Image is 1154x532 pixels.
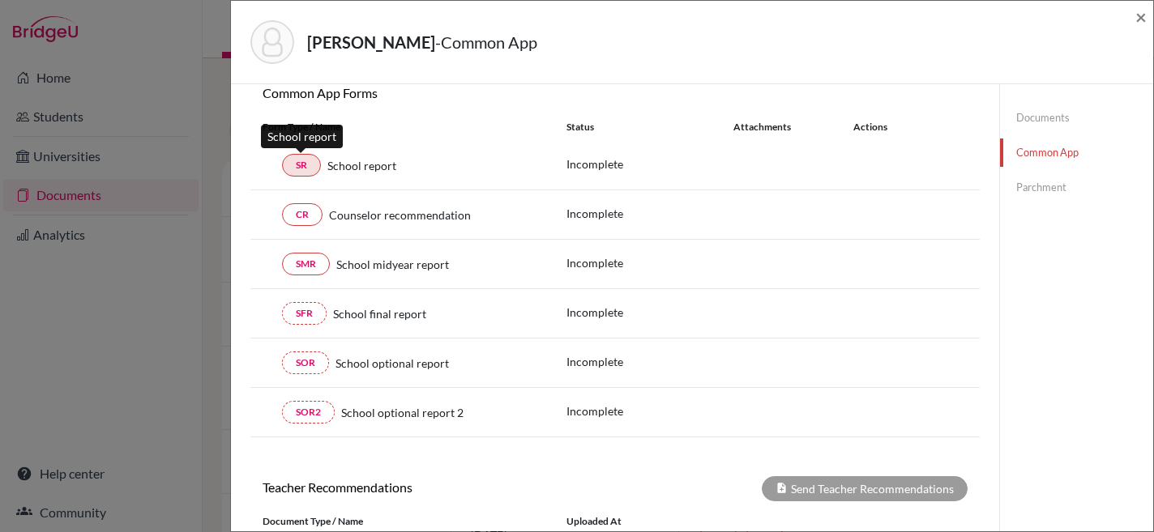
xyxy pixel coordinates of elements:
a: Parchment [1000,173,1153,202]
span: School optional report [336,355,449,372]
div: Status [566,120,733,134]
a: SR [282,154,321,177]
div: Send Teacher Recommendations [762,476,968,501]
a: Documents [1000,104,1153,132]
a: CR [282,203,323,226]
span: × [1135,5,1147,28]
a: SOR [282,351,329,374]
span: School final report [333,305,426,322]
div: Uploaded at [554,514,797,529]
p: Incomplete [566,155,733,172]
span: School optional report 2 [341,404,464,421]
div: School report [261,125,343,148]
h6: Common App Forms [250,85,615,100]
a: SMR [282,253,330,275]
div: Form Type / Name [250,120,554,134]
div: Attachments [733,120,834,134]
button: Close [1135,7,1147,27]
p: Incomplete [566,205,733,222]
p: Incomplete [566,254,733,271]
strong: [PERSON_NAME] [307,32,435,52]
p: Incomplete [566,353,733,370]
span: School midyear report [336,256,449,273]
a: SFR [282,302,327,325]
span: - Common App [435,32,537,52]
a: Common App [1000,138,1153,167]
h6: Teacher Recommendations [250,479,615,495]
span: Counselor recommendation [329,206,471,223]
p: Incomplete [566,304,733,321]
a: SOR2 [282,401,335,423]
span: School report [327,157,396,174]
p: Incomplete [566,402,733,419]
div: Actions [834,120,934,134]
div: Document Type / Name [250,514,554,529]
